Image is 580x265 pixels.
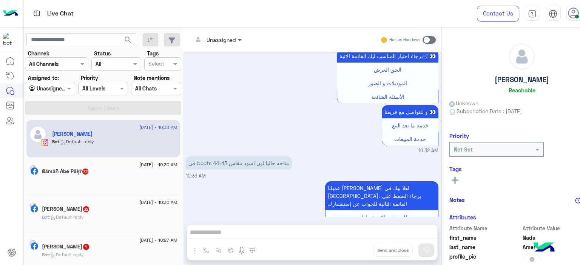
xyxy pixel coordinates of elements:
h6: Notes [449,196,465,203]
img: 713415422032625 [3,33,17,46]
button: Apply Filters [25,101,181,115]
span: الأسئلة الشائعة [371,93,404,100]
span: last_name [449,243,521,251]
img: Facebook [31,205,38,213]
span: 10:32 AM [418,147,438,155]
img: tab [549,9,557,18]
span: الحق العرض [374,66,401,73]
p: 17/8/2025, 10:32 AM [382,105,438,118]
img: picture [29,165,36,172]
p: 17/8/2025, 10:32 AM [337,49,438,63]
h5: Nada Amer [52,131,93,137]
h5: Tamer Aamer [42,244,90,250]
span: : Default reply [49,214,84,220]
p: Live Chat [47,9,74,19]
img: defaultAdmin.png [509,44,535,69]
label: Note mentions [134,74,170,82]
span: الموديلات و الصور [368,80,407,86]
span: Bot [42,214,49,220]
label: Channel: [28,49,49,57]
span: خدمة ما بعد البيع [392,122,429,129]
span: : Default reply [59,139,94,144]
img: picture [29,240,36,247]
span: [DATE] - 10:33 AM [139,124,177,131]
label: Status [94,49,111,57]
div: Select [147,60,164,69]
label: Tags [147,49,159,57]
span: Subscription Date : [DATE] [457,107,522,115]
span: Unknown [449,99,479,107]
h6: Reachable [509,87,535,93]
h5: Wafaa Abdo [42,206,90,212]
span: 72 [82,168,88,175]
img: Logo [3,6,18,21]
label: Assigned to: [28,74,59,82]
span: 10:33 AM [186,173,206,179]
a: tab [525,6,540,21]
img: hulul-logo.png [531,235,557,261]
span: 1 [83,244,89,250]
span: Attribute Name [449,224,521,232]
h6: Attributes [449,214,476,221]
a: Contact Us [477,6,519,21]
img: defaultAdmin.png [29,126,46,143]
img: Facebook [31,242,38,250]
span: [DATE] - 10:27 AM [139,237,177,244]
span: : Default reply [49,252,84,257]
span: [DATE] - 10:30 AM [139,161,177,168]
button: search [119,33,137,49]
span: 32 [83,206,89,212]
small: Human Handover [389,37,421,43]
img: Instagram [41,139,48,146]
img: tab [32,9,42,18]
span: [DATE] - 10:30 AM [139,199,177,206]
span: Bot [52,139,59,144]
span: Bot [42,252,49,257]
p: 17/8/2025, 10:33 AM [325,181,438,210]
h6: Priority [449,132,469,139]
span: خدمة المبيعات [394,136,426,142]
h5: [PERSON_NAME] [495,75,549,84]
img: tab [528,9,537,18]
h5: Øšmâñ Àbø Păķŕ [42,168,89,175]
span: search [123,35,133,44]
span: للتسوق و الاستفسارات [357,214,407,221]
p: 17/8/2025, 10:33 AM [186,156,292,170]
span: first_name [449,234,521,242]
label: Priority [81,74,98,82]
img: Facebook [31,167,38,175]
img: picture [29,202,36,209]
button: Send and close [373,244,413,257]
